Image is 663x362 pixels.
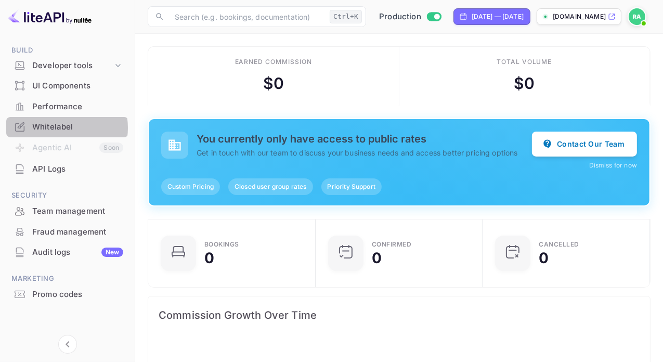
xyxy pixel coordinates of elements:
span: Priority Support [321,182,382,191]
a: API Logs [6,159,128,178]
div: Audit logsNew [6,242,128,263]
p: Get in touch with our team to discuss your business needs and access better pricing options [197,147,532,158]
div: Promo codes [32,289,123,301]
span: Production [379,11,421,23]
p: [DOMAIN_NAME] [553,12,606,21]
span: Marketing [6,273,128,285]
input: Search (e.g. bookings, documentation) [168,6,326,27]
div: UI Components [6,76,128,96]
div: $ 0 [263,72,284,95]
a: Audit logsNew [6,242,128,262]
button: Collapse navigation [58,335,77,354]
div: New [101,248,123,257]
span: Build [6,45,128,56]
button: Dismiss for now [589,161,637,170]
div: 0 [204,251,214,265]
div: Total volume [497,57,552,67]
div: Fraud management [32,226,123,238]
img: Robert Aklakulakan [629,8,645,25]
button: Contact Our Team [532,132,637,157]
div: Switch to Sandbox mode [375,11,445,23]
div: [DATE] — [DATE] [472,12,524,21]
a: Team management [6,201,128,221]
div: Team management [6,201,128,222]
div: 0 [539,251,549,265]
a: Performance [6,97,128,116]
div: API Logs [6,159,128,179]
a: UI Components [6,76,128,95]
div: $ 0 [514,72,535,95]
div: Earned commission [235,57,312,67]
img: LiteAPI logo [8,8,92,25]
span: Custom Pricing [161,182,220,191]
span: Security [6,190,128,201]
div: Whitelabel [32,121,123,133]
div: Developer tools [6,57,128,75]
div: UI Components [32,80,123,92]
div: Confirmed [372,241,412,248]
span: Commission Growth Over Time [159,307,640,324]
div: Bookings [204,241,239,248]
div: Whitelabel [6,117,128,137]
div: Performance [6,97,128,117]
div: Team management [32,205,123,217]
div: 0 [372,251,382,265]
h5: You currently only have access to public rates [197,133,532,145]
div: Performance [32,101,123,113]
div: Fraud management [6,222,128,242]
a: Fraud management [6,222,128,241]
div: Audit logs [32,247,123,258]
div: Ctrl+K [330,10,362,23]
div: API Logs [32,163,123,175]
div: Promo codes [6,285,128,305]
div: CANCELLED [539,241,579,248]
span: Closed user group rates [228,182,313,191]
a: Promo codes [6,285,128,304]
div: Developer tools [32,60,113,72]
a: Whitelabel [6,117,128,136]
